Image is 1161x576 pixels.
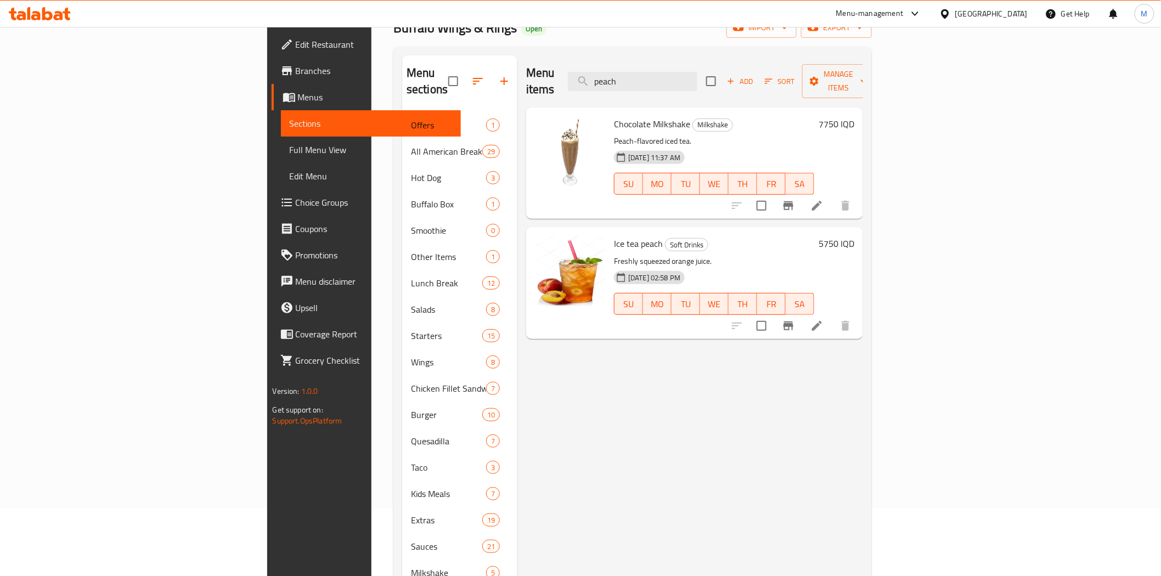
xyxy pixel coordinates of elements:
div: Soft Drinks [665,238,708,251]
button: SA [786,173,814,195]
a: Coupons [272,216,461,242]
span: 29 [483,146,499,157]
button: FR [757,173,786,195]
span: 8 [487,304,499,315]
span: 1 [487,120,499,131]
img: Chocolate Milkshake [535,116,605,187]
span: Branches [296,64,452,77]
div: items [486,382,500,395]
span: 10 [483,410,499,420]
button: FR [757,293,786,315]
span: 12 [483,278,499,289]
span: Coupons [296,222,452,235]
div: items [486,355,500,369]
button: export [801,18,872,38]
div: Salads8 [402,296,517,323]
span: 1 [487,199,499,210]
span: Buffalo Box [411,197,486,211]
span: 3 [487,173,499,183]
div: Wings [411,355,486,369]
div: Chicken Fillet Sandwiches7 [402,375,517,402]
span: SA [790,176,810,192]
div: Sauces21 [402,533,517,560]
span: Hot Dog [411,171,486,184]
a: Menu disclaimer [272,268,461,295]
span: Select to update [750,314,773,337]
span: MO [647,296,667,312]
button: Add [723,73,758,90]
span: 19 [483,515,499,526]
span: 7 [487,383,499,394]
h6: 5750 IQD [819,236,854,251]
span: Milkshake [693,118,732,131]
div: Offers1 [402,112,517,138]
span: Edit Restaurant [296,38,452,51]
a: Edit Menu [281,163,461,189]
div: Smoothie [411,224,486,237]
span: Salads [411,303,486,316]
a: Edit menu item [810,319,824,332]
div: Other Items1 [402,244,517,270]
div: items [482,408,500,421]
span: Sauces [411,540,482,553]
a: Coverage Report [272,321,461,347]
span: Quesadilla [411,434,486,448]
a: Edit menu item [810,199,824,212]
span: Get support on: [273,403,323,417]
div: items [482,329,500,342]
span: Extras [411,513,482,527]
div: Starters15 [402,323,517,349]
button: TH [729,293,757,315]
a: Promotions [272,242,461,268]
span: [DATE] 02:58 PM [624,273,685,283]
button: delete [832,193,859,219]
span: Ice tea peach [614,235,663,252]
button: import [726,18,797,38]
span: 0 [487,225,499,236]
span: SA [790,296,810,312]
a: Upsell [272,295,461,321]
div: Buffalo Box1 [402,191,517,217]
div: Lunch Break12 [402,270,517,296]
span: SU [619,176,639,192]
span: 15 [483,331,499,341]
span: 1 [487,252,499,262]
span: Add [725,75,755,88]
span: FR [762,296,781,312]
span: Starters [411,329,482,342]
button: SA [786,293,814,315]
button: TU [672,293,700,315]
span: export [810,21,863,35]
h6: 7750 IQD [819,116,854,132]
span: 7 [487,436,499,447]
img: Ice tea peach [535,236,605,306]
span: Lunch Break [411,276,482,290]
span: Promotions [296,249,452,262]
span: [DATE] 11:37 AM [624,153,685,163]
span: Full Menu View [290,143,452,156]
span: Sort items [758,73,802,90]
span: Chicken Fillet Sandwiches [411,382,486,395]
div: items [482,540,500,553]
h2: Menu items [526,65,555,98]
span: Choice Groups [296,196,452,209]
span: Soft Drinks [666,239,708,251]
div: Wings8 [402,349,517,375]
span: Menu disclaimer [296,275,452,288]
span: Offers [411,118,486,132]
a: Edit Restaurant [272,31,461,58]
span: Kids Meals [411,487,486,500]
div: items [486,197,500,211]
div: Taco3 [402,454,517,481]
span: Upsell [296,301,452,314]
span: WE [705,296,724,312]
div: items [486,461,500,474]
div: items [482,276,500,290]
span: Sections [290,117,452,130]
span: Open [521,24,546,33]
span: Taco [411,461,486,474]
